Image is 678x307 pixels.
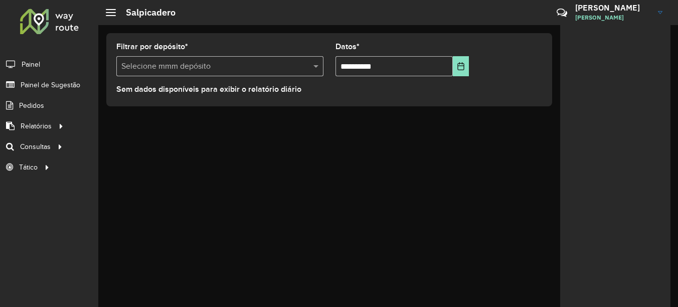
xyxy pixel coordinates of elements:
[335,42,357,51] font: Datos
[116,83,301,95] label: Sem dados disponíveis para exibir o relatório diário
[19,162,38,173] span: Tático
[22,59,40,70] span: Painel
[20,141,51,152] span: Consultas
[575,3,650,13] h3: [PERSON_NAME]
[116,7,176,18] h2: Salpicadero
[19,100,44,111] span: Pedidos
[21,121,52,131] span: Relatórios
[116,42,185,51] font: Filtrar por depósito
[575,13,650,22] span: [PERSON_NAME]
[551,2,573,24] a: Contato Rápido
[21,80,80,90] span: Painel de Sugestão
[453,56,469,76] button: Elija la fecha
